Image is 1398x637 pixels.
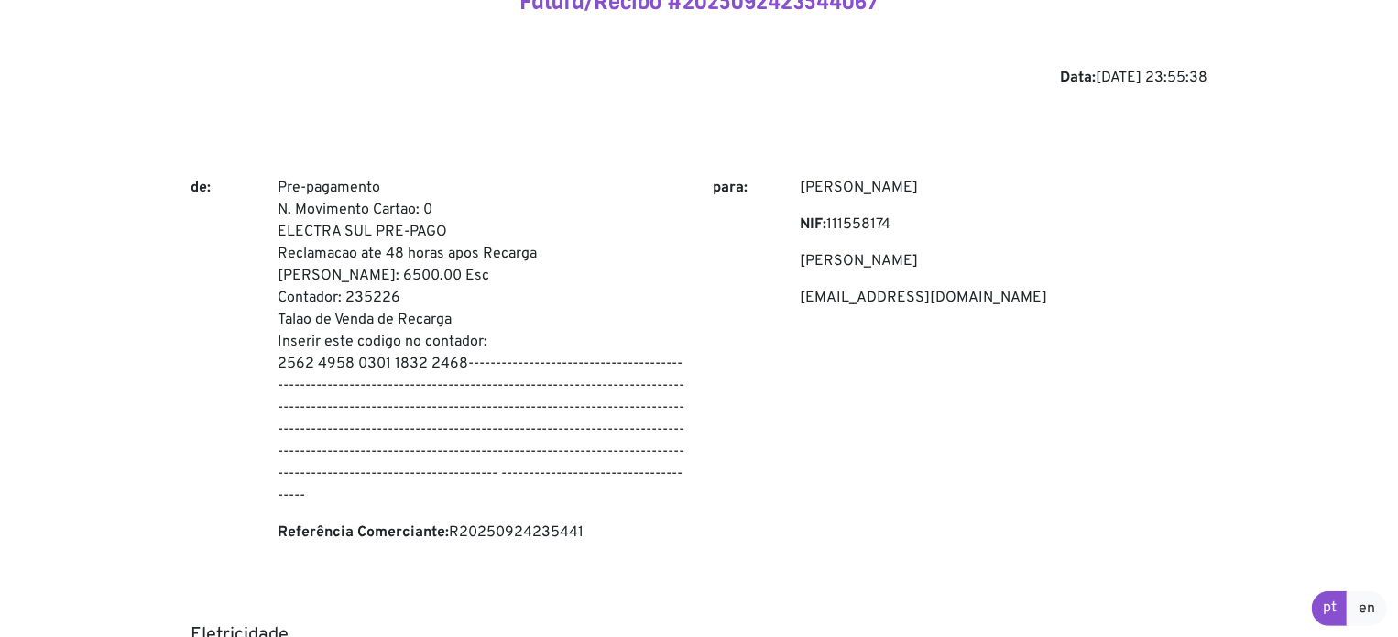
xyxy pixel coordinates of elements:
p: [PERSON_NAME] [800,250,1207,272]
b: Data: [1060,69,1096,87]
p: 111558174 [800,214,1207,236]
p: Pre-pagamento N. Movimento Cartao: 0 ELECTRA SUL PRE-PAGO Reclamacao ate 48 horas apos Recarga [P... [278,177,685,507]
a: en [1347,591,1387,626]
b: para: [713,179,748,197]
b: Referência Comerciante: [278,523,449,542]
b: NIF: [800,215,826,234]
b: de: [191,179,211,197]
p: [PERSON_NAME] [800,177,1207,199]
div: [DATE] 23:55:38 [191,67,1207,89]
p: R20250924235441 [278,522,685,544]
p: [EMAIL_ADDRESS][DOMAIN_NAME] [800,287,1207,309]
a: pt [1312,591,1348,626]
